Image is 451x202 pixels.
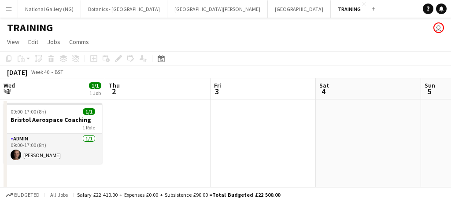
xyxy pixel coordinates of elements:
[4,190,41,200] button: Budgeted
[18,0,81,18] button: National Gallery (NG)
[77,191,280,198] div: Salary £22 410.00 + Expenses £0.00 + Subsistence £90.00 =
[4,81,15,89] span: Wed
[423,86,435,96] span: 5
[89,82,101,89] span: 1/1
[7,38,19,46] span: View
[48,191,70,198] span: All jobs
[214,81,221,89] span: Fri
[4,103,102,164] app-job-card: 09:00-17:00 (8h)1/1Bristol Aerospace Coaching1 RoleAdmin1/109:00-17:00 (8h)[PERSON_NAME]
[4,134,102,164] app-card-role: Admin1/109:00-17:00 (8h)[PERSON_NAME]
[4,116,102,124] h3: Bristol Aerospace Coaching
[11,108,46,115] span: 09:00-17:00 (8h)
[318,86,329,96] span: 4
[44,36,64,48] a: Jobs
[82,124,95,131] span: 1 Role
[319,81,329,89] span: Sat
[29,69,51,75] span: Week 40
[55,69,63,75] div: BST
[109,81,120,89] span: Thu
[167,0,268,18] button: [GEOGRAPHIC_DATA][PERSON_NAME]
[89,90,101,96] div: 1 Job
[66,36,92,48] a: Comms
[7,21,53,34] h1: TRAINING
[107,86,120,96] span: 2
[28,38,38,46] span: Edit
[83,108,95,115] span: 1/1
[47,38,60,46] span: Jobs
[69,38,89,46] span: Comms
[212,191,280,198] span: Total Budgeted £22 500.00
[2,86,15,96] span: 1
[14,192,40,198] span: Budgeted
[4,36,23,48] a: View
[331,0,368,18] button: TRAINING
[213,86,221,96] span: 3
[433,22,444,33] app-user-avatar: Claudia Lewis
[7,68,27,77] div: [DATE]
[268,0,331,18] button: [GEOGRAPHIC_DATA]
[81,0,167,18] button: Botanics - [GEOGRAPHIC_DATA]
[425,81,435,89] span: Sun
[25,36,42,48] a: Edit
